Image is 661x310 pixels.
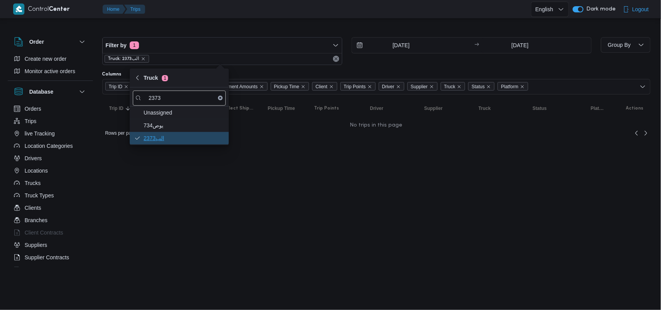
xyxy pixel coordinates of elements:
button: Remove Trip Points from selection in this group [367,84,372,89]
span: Trucks [25,178,41,188]
span: Unassigned [144,108,224,117]
svg: Sorted in descending order [125,105,131,111]
button: Remove Platform from selection in this group [520,84,525,89]
button: Trips [11,115,90,127]
button: live Tracking [11,127,90,140]
button: Open list of options [640,84,646,90]
button: Remove Trip ID from selection in this group [124,84,129,89]
span: Collect Shipment Amounts [203,82,258,91]
h3: Order [29,37,44,46]
span: Status [472,82,485,91]
h3: Database [29,87,53,96]
span: Truck [441,82,465,91]
span: Create new order [25,54,67,63]
span: Trips [25,116,37,126]
button: Orders [11,103,90,115]
button: Truck Types [11,189,90,202]
button: Status [530,102,580,115]
input: Press the down key to open a popover containing a calendar. [352,38,440,53]
button: Remove Collect Shipment Amounts from selection in this group [259,84,264,89]
button: Supplier Contracts [11,251,90,264]
span: Supplier [424,105,443,111]
span: Drivers [25,154,42,163]
span: Logout [632,5,649,14]
button: Remove Client from selection in this group [329,84,334,89]
button: Supplier [421,102,468,115]
span: Trip ID [109,82,123,91]
button: Truck [476,102,522,115]
button: Clients [11,202,90,214]
span: Trip Points [314,105,339,111]
button: remove selected entity [141,57,146,61]
button: Trips [124,5,145,14]
button: Drivers [11,152,90,164]
span: Client [316,82,328,91]
span: Platform [501,82,518,91]
div: → [475,43,479,48]
button: Create new order [11,53,90,65]
span: Supplier Contracts [25,253,69,262]
span: Platform [498,82,528,91]
button: Trucks [11,177,90,189]
span: Platform [591,105,605,111]
button: Truck1 [130,69,229,87]
span: Truck: الب2373 [105,55,149,63]
span: Truck Types [25,191,54,200]
input: search filters [133,91,226,106]
input: Press the down key to open a popover containing a calendar. [482,38,559,53]
span: Location Categories [25,141,73,151]
span: Truck [144,73,168,82]
span: Truck [479,105,491,111]
span: Locations [25,166,48,175]
span: Suppliers [25,240,47,250]
span: Trip ID [105,82,132,91]
button: Pickup Time [265,102,304,115]
span: Trip Points [344,82,366,91]
div: Database [8,103,93,270]
span: Status [468,82,494,91]
button: Remove Status from selection in this group [486,84,491,89]
button: Branches [11,214,90,226]
button: Rows per page:10 [102,128,155,138]
button: Database [14,87,87,96]
button: Locations [11,164,90,177]
span: Truck: الب2373 [108,55,139,62]
button: Driver [367,102,414,115]
span: Supplier [411,82,428,91]
span: Trip ID; Sorted in descending order [109,105,124,111]
button: Location Categories [11,140,90,152]
button: Group By [601,37,651,53]
button: Logout [620,2,652,17]
button: Previous page [632,128,641,138]
span: Supplier [407,82,438,91]
button: Filter by1 active filters [103,38,342,53]
button: Order [14,37,87,46]
span: Collect Shipment Amounts [221,105,254,111]
span: Devices [25,265,44,274]
button: Clear input [218,96,223,100]
span: 734يوص [144,121,224,130]
button: Remove Supplier from selection in this group [429,84,434,89]
a: Next page, 2 [641,128,651,138]
b: Center [49,7,70,12]
center: No trips in this page [102,122,651,128]
span: Trip Points [340,82,376,91]
button: Remove Truck from selection in this group [457,84,462,89]
label: Columns [102,71,122,77]
button: Trip IDSorted in descending order [106,102,137,115]
span: Monitor active orders [25,67,76,76]
button: Remove Driver from selection in this group [396,84,401,89]
span: Pickup Time [274,82,299,91]
button: Monitor active orders [11,65,90,77]
span: Truck [444,82,456,91]
span: Status [533,105,547,111]
div: Order [8,53,93,80]
span: Driver [379,82,404,91]
span: Clients [25,203,41,212]
span: Actions [626,105,644,111]
span: Client Contracts [25,228,64,237]
span: الب2373 [144,134,224,143]
button: Remove [331,54,341,63]
span: Driver [370,105,384,111]
span: Group By [608,42,631,48]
